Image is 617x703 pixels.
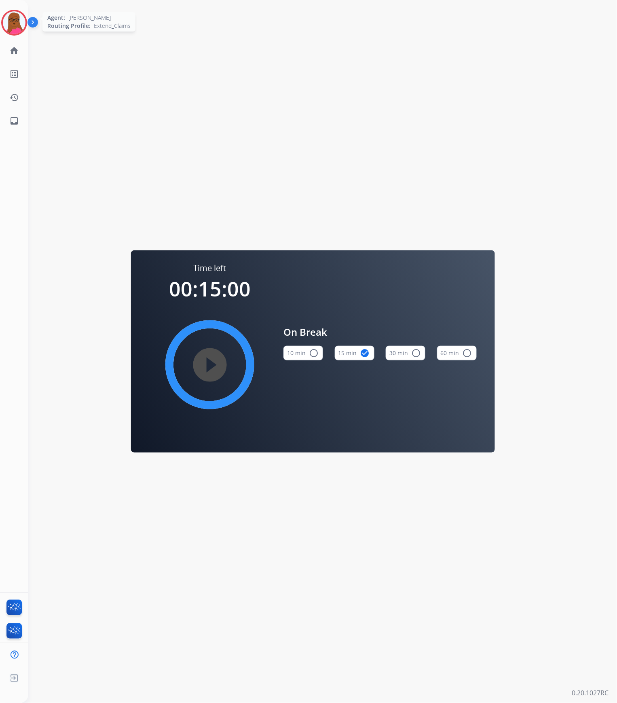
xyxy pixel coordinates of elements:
[360,348,370,358] mat-icon: check_circle
[94,22,131,30] span: Extend_Claims
[572,688,609,698] p: 0.20.1027RC
[194,263,226,274] span: Time left
[3,11,25,34] img: avatar
[335,346,374,360] button: 15 min
[9,93,19,102] mat-icon: history
[9,69,19,79] mat-icon: list_alt
[283,325,477,339] span: On Break
[169,275,251,303] span: 00:15:00
[47,14,65,22] span: Agent:
[437,346,477,360] button: 60 min
[309,348,319,358] mat-icon: radio_button_unchecked
[9,46,19,55] mat-icon: home
[9,116,19,126] mat-icon: inbox
[283,346,323,360] button: 10 min
[68,14,111,22] span: [PERSON_NAME]
[386,346,425,360] button: 30 min
[463,348,472,358] mat-icon: radio_button_unchecked
[47,22,91,30] span: Routing Profile:
[205,360,215,370] mat-icon: play_circle_filled
[411,348,421,358] mat-icon: radio_button_unchecked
